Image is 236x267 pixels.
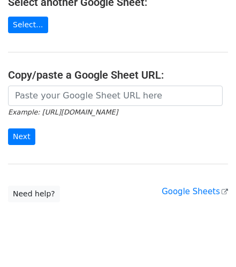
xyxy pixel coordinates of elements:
iframe: Chat Widget [182,216,236,267]
input: Next [8,128,35,145]
a: Select... [8,17,48,33]
input: Paste your Google Sheet URL here [8,86,223,106]
a: Google Sheets [162,187,228,196]
a: Need help? [8,186,60,202]
h4: Copy/paste a Google Sheet URL: [8,68,228,81]
small: Example: [URL][DOMAIN_NAME] [8,108,118,116]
